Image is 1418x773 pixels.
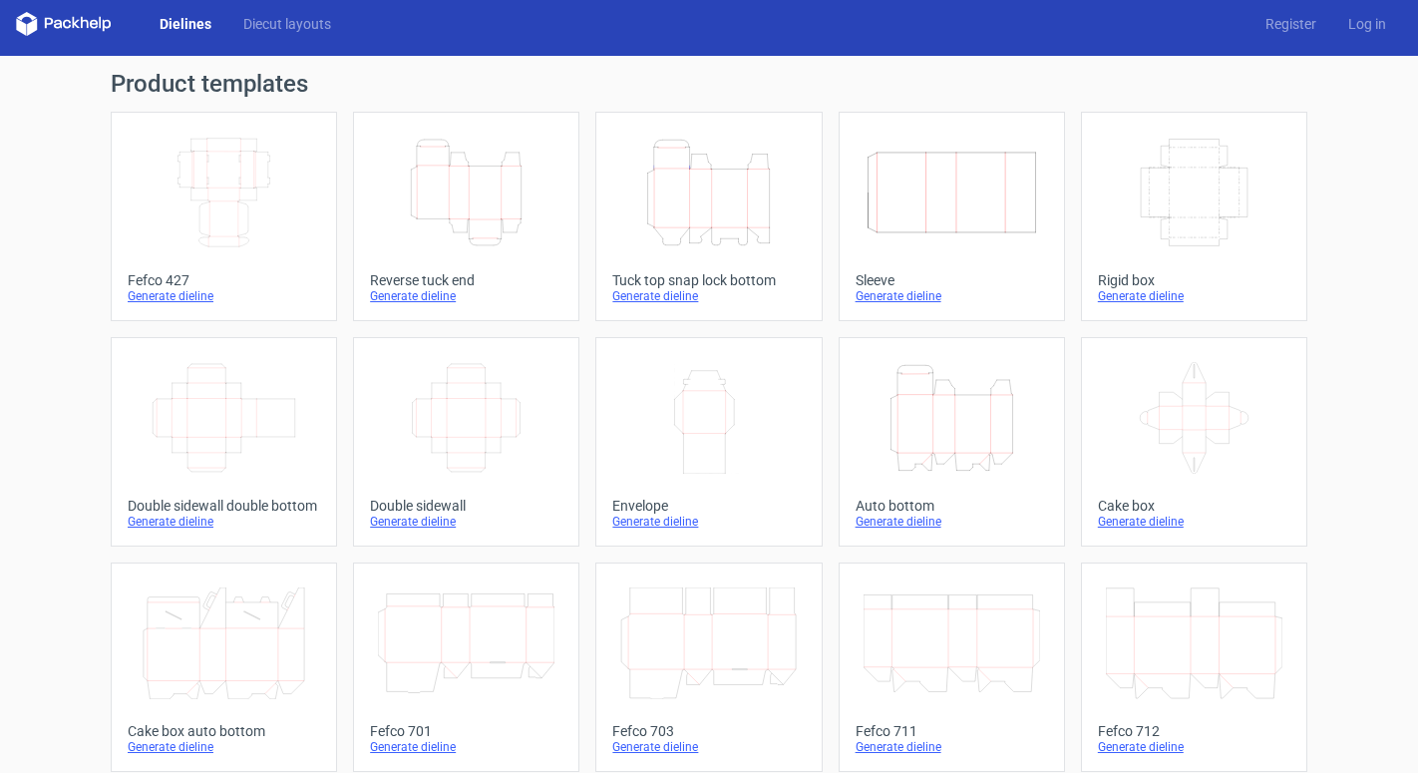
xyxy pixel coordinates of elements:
div: Tuck top snap lock bottom [612,272,805,288]
a: Tuck top snap lock bottomGenerate dieline [595,112,822,321]
div: Fefco 701 [370,723,562,739]
a: Fefco 703Generate dieline [595,563,822,772]
div: Cake box auto bottom [128,723,320,739]
a: Fefco 427Generate dieline [111,112,337,321]
a: Cake boxGenerate dieline [1081,337,1307,547]
div: Fefco 427 [128,272,320,288]
div: Generate dieline [856,288,1048,304]
div: Generate dieline [1098,514,1290,530]
div: Double sidewall [370,498,562,514]
div: Generate dieline [128,739,320,755]
div: Envelope [612,498,805,514]
a: Diecut layouts [227,14,347,34]
h1: Product templates [111,72,1307,96]
div: Generate dieline [612,739,805,755]
div: Auto bottom [856,498,1048,514]
a: SleeveGenerate dieline [839,112,1065,321]
div: Generate dieline [612,288,805,304]
div: Generate dieline [370,739,562,755]
div: Fefco 712 [1098,723,1290,739]
a: Cake box auto bottomGenerate dieline [111,563,337,772]
a: Dielines [144,14,227,34]
div: Generate dieline [1098,739,1290,755]
div: Rigid box [1098,272,1290,288]
a: Reverse tuck endGenerate dieline [353,112,579,321]
a: Register [1249,14,1332,34]
a: EnvelopeGenerate dieline [595,337,822,547]
div: Cake box [1098,498,1290,514]
div: Reverse tuck end [370,272,562,288]
div: Sleeve [856,272,1048,288]
div: Generate dieline [128,514,320,530]
a: Rigid boxGenerate dieline [1081,112,1307,321]
div: Generate dieline [1098,288,1290,304]
div: Generate dieline [856,739,1048,755]
div: Generate dieline [370,288,562,304]
div: Fefco 711 [856,723,1048,739]
div: Generate dieline [128,288,320,304]
div: Double sidewall double bottom [128,498,320,514]
div: Generate dieline [370,514,562,530]
a: Double sidewallGenerate dieline [353,337,579,547]
a: Auto bottomGenerate dieline [839,337,1065,547]
a: Fefco 711Generate dieline [839,563,1065,772]
a: Fefco 712Generate dieline [1081,563,1307,772]
a: Fefco 701Generate dieline [353,563,579,772]
a: Double sidewall double bottomGenerate dieline [111,337,337,547]
div: Fefco 703 [612,723,805,739]
div: Generate dieline [856,514,1048,530]
a: Log in [1332,14,1402,34]
div: Generate dieline [612,514,805,530]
